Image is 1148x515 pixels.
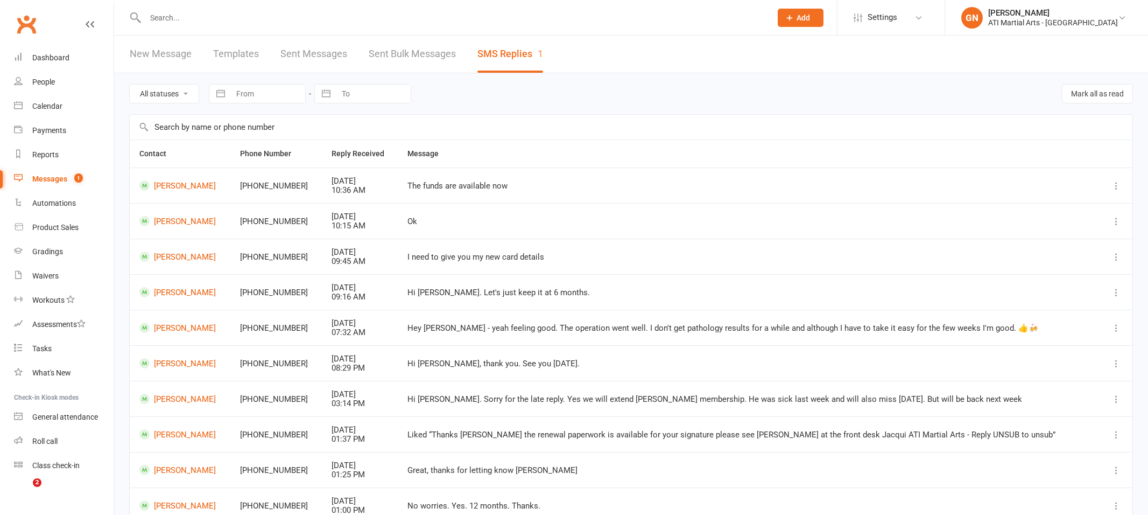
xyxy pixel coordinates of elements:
div: [PHONE_NUMBER] [240,217,312,226]
div: [DATE] [332,461,388,470]
a: Gradings [14,240,114,264]
div: Hi [PERSON_NAME]. Sorry for the late reply. Yes we will extend [PERSON_NAME] membership. He was s... [407,395,1089,404]
div: [PHONE_NUMBER] [240,253,312,262]
div: Ok [407,217,1089,226]
a: [PERSON_NAME] [139,429,221,440]
a: What's New [14,361,114,385]
div: [PHONE_NUMBER] [240,502,312,511]
a: [PERSON_NAME] [139,252,221,262]
div: Roll call [32,437,58,446]
div: [DATE] [332,319,388,328]
div: [DATE] [332,283,388,293]
input: From [230,85,305,103]
div: People [32,78,55,86]
span: 1 [74,173,83,183]
input: To [336,85,411,103]
span: 2 [33,478,41,487]
div: 01:00 PM [332,506,388,515]
span: Settings [868,5,897,30]
a: Workouts [14,288,114,312]
iframe: Intercom live chat [11,478,37,504]
a: Assessments [14,312,114,337]
div: Liked “Thanks [PERSON_NAME] the renewal paperwork is available for your signature please see [PER... [407,430,1089,440]
div: [DATE] [332,177,388,186]
th: Reply Received [322,140,398,168]
a: Templates [213,36,259,73]
div: Gradings [32,247,63,256]
div: Payments [32,126,66,135]
a: Tasks [14,337,114,361]
div: GN [961,7,983,29]
a: Payments [14,119,114,143]
div: 1 [538,48,543,59]
div: I need to give you my new card details [407,253,1089,262]
div: The funds are available now [407,182,1089,191]
div: [PHONE_NUMBER] [240,395,312,404]
div: Class check-in [32,461,80,470]
div: [DATE] [332,497,388,506]
a: [PERSON_NAME] [139,358,221,368]
div: 08:29 PM [332,364,388,373]
a: Product Sales [14,215,114,240]
a: [PERSON_NAME] [139,500,221,511]
div: [DATE] [332,390,388,399]
div: [DATE] [332,212,388,221]
div: [DATE] [332,354,388,364]
div: [DATE] [332,248,388,257]
div: Hi [PERSON_NAME], thank you. See you [DATE]. [407,359,1089,368]
div: Hey [PERSON_NAME] - yeah feeling good. The operation went well. I don't get pathology results for... [407,324,1089,333]
input: Search... [142,10,764,25]
span: Add [797,13,810,22]
div: [PHONE_NUMBER] [240,430,312,440]
div: Great, thanks for letting know [PERSON_NAME] [407,466,1089,475]
div: 09:16 AM [332,293,388,302]
a: Sent Bulk Messages [369,36,456,73]
div: 03:14 PM [332,399,388,408]
button: Mark all as read [1062,84,1133,103]
div: Reports [32,150,59,159]
div: 09:45 AM [332,257,388,266]
a: [PERSON_NAME] [139,394,221,404]
a: SMS Replies1 [477,36,543,73]
div: ATI Martial Arts - [GEOGRAPHIC_DATA] [988,18,1118,27]
a: [PERSON_NAME] [139,180,221,191]
div: Dashboard [32,53,69,62]
div: General attendance [32,413,98,421]
div: [PHONE_NUMBER] [240,324,312,333]
a: [PERSON_NAME] [139,216,221,226]
div: [PHONE_NUMBER] [240,466,312,475]
input: Search by name or phone number [130,115,1132,140]
div: Tasks [32,344,52,353]
a: Automations [14,191,114,215]
button: Add [778,9,823,27]
a: Sent Messages [280,36,347,73]
div: What's New [32,368,71,377]
div: [PHONE_NUMBER] [240,288,312,297]
a: Roll call [14,429,114,454]
div: No worries. Yes. 12 months. Thanks. [407,502,1089,511]
div: [PHONE_NUMBER] [240,182,312,191]
a: Messages 1 [14,167,114,191]
a: [PERSON_NAME] [139,287,221,297]
a: New Message [130,36,192,73]
div: [PERSON_NAME] [988,8,1118,18]
div: Messages [32,175,67,183]
div: [DATE] [332,426,388,435]
div: 10:36 AM [332,186,388,195]
div: 07:32 AM [332,328,388,337]
div: Waivers [32,272,59,280]
div: Product Sales [32,223,79,232]
th: Contact [130,140,230,168]
a: Class kiosk mode [14,454,114,478]
a: Calendar [14,94,114,119]
div: 01:37 PM [332,435,388,444]
a: Reports [14,143,114,167]
div: Calendar [32,102,62,110]
a: Waivers [14,264,114,288]
div: [PHONE_NUMBER] [240,359,312,368]
a: Dashboard [14,46,114,70]
a: People [14,70,114,94]
div: Automations [32,199,76,207]
div: 10:15 AM [332,221,388,231]
div: Workouts [32,296,65,304]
